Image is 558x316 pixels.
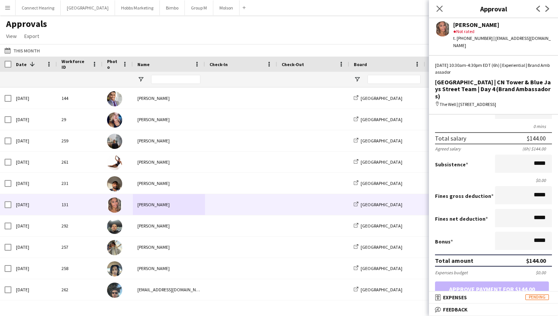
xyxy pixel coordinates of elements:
button: Hobbs Marketing [115,0,160,15]
span: [GEOGRAPHIC_DATA] [361,287,402,292]
div: Expenses budget [435,270,468,275]
div: [DATE] [11,237,57,258]
div: 261 [57,152,102,172]
span: [GEOGRAPHIC_DATA] [361,180,402,186]
div: 131 [57,194,102,215]
span: [GEOGRAPHIC_DATA] [361,244,402,250]
a: [GEOGRAPHIC_DATA] [354,223,402,229]
div: [PERSON_NAME] [133,88,205,109]
span: [GEOGRAPHIC_DATA] [361,95,402,101]
a: [GEOGRAPHIC_DATA] [354,244,402,250]
img: Cindy Applegath [107,112,122,128]
span: Workforce ID [61,58,89,70]
label: Fines net deduction [435,215,488,222]
div: 29 [57,109,102,130]
mat-expansion-panel-header: ExpensesPending [429,292,558,303]
div: [DATE] [11,109,57,130]
div: [PERSON_NAME] [133,215,205,236]
img: Azam Abdalla [107,261,122,276]
span: Pending [525,294,549,300]
span: Export [24,33,39,39]
button: This Month [3,46,41,55]
div: Total amount [435,257,473,264]
div: [DATE] [11,152,57,172]
div: t. [PHONE_NUMBER] | [EMAIL_ADDRESS][DOMAIN_NAME] [453,35,552,49]
div: [DATE] 10:30am-4:30pm EDT (6h) | Experiential | Brand Ambassador [435,62,552,76]
img: Sanvi Arora [107,155,122,170]
img: Amandeep Singh [107,176,122,191]
label: Subsistence [435,161,468,168]
div: [PERSON_NAME] [133,194,205,215]
span: [GEOGRAPHIC_DATA] [361,265,402,271]
div: $0.00 [435,177,552,183]
input: Board Filter Input [367,75,421,84]
span: [GEOGRAPHIC_DATA] [361,223,402,229]
div: 231 [57,173,102,194]
div: $144.00 [526,257,546,264]
div: Not rated [453,28,552,35]
img: Bhuvnesh Bhardwaj [107,134,122,149]
img: dacodaclements@gmail.com Dacoda Clements [107,283,122,298]
button: Group M [185,0,213,15]
button: Open Filter Menu [354,76,361,83]
span: [GEOGRAPHIC_DATA] [361,117,402,122]
label: Fines gross deduction [435,193,493,199]
div: $144.00 [527,134,546,142]
div: 0 mins [435,123,552,129]
div: Total salary [435,134,466,142]
span: Board [354,62,367,67]
span: Expenses [443,294,467,301]
a: Export [21,31,42,41]
button: [GEOGRAPHIC_DATA] [61,0,115,15]
div: 259 [57,130,102,151]
div: The Well | [STREET_ADDRESS] [435,101,552,108]
div: [PERSON_NAME] [133,109,205,130]
div: [PERSON_NAME] [133,130,205,151]
div: [PERSON_NAME] [453,21,552,28]
div: Agreed salary [435,146,461,152]
span: [GEOGRAPHIC_DATA] [361,202,402,207]
div: [PERSON_NAME] [133,237,205,258]
span: [GEOGRAPHIC_DATA] [361,138,402,144]
img: Mohammed ALhadi [107,240,122,255]
div: [DATE] [11,258,57,279]
button: Connect Hearing [16,0,61,15]
div: 292 [57,215,102,236]
div: [PERSON_NAME] [133,152,205,172]
div: [DATE] [11,215,57,236]
a: [GEOGRAPHIC_DATA] [354,159,402,165]
img: Danielle Hreljac [107,197,122,213]
h3: Approval [429,4,558,14]
span: [GEOGRAPHIC_DATA] [361,159,402,165]
a: [GEOGRAPHIC_DATA] [354,138,402,144]
div: 262 [57,279,102,300]
span: Check-Out [282,62,304,67]
div: 257 [57,237,102,258]
span: Name [137,62,150,67]
div: [DATE] [11,279,57,300]
div: [DATE] [11,194,57,215]
div: [PERSON_NAME] [133,258,205,279]
a: [GEOGRAPHIC_DATA] [354,202,402,207]
a: [GEOGRAPHIC_DATA] [354,95,402,101]
div: (6h) $144.00 [522,146,552,152]
img: Marvin Lara [107,91,122,106]
div: [PERSON_NAME] [133,173,205,194]
div: [DATE] [11,130,57,151]
div: [DATE] [11,88,57,109]
a: [GEOGRAPHIC_DATA] [354,180,402,186]
a: [GEOGRAPHIC_DATA] [354,117,402,122]
button: Bimbo [160,0,185,15]
span: Date [16,62,27,67]
div: 144 [57,88,102,109]
button: Open Filter Menu [137,76,144,83]
img: Abdullatif Alshawaf [107,219,122,234]
div: [DATE] [11,173,57,194]
button: Molson [213,0,240,15]
span: Photo [107,58,119,70]
label: Bonus [435,238,453,245]
span: Feedback [443,306,468,313]
div: $0.00 [536,270,552,275]
a: [GEOGRAPHIC_DATA] [354,287,402,292]
a: View [3,31,20,41]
